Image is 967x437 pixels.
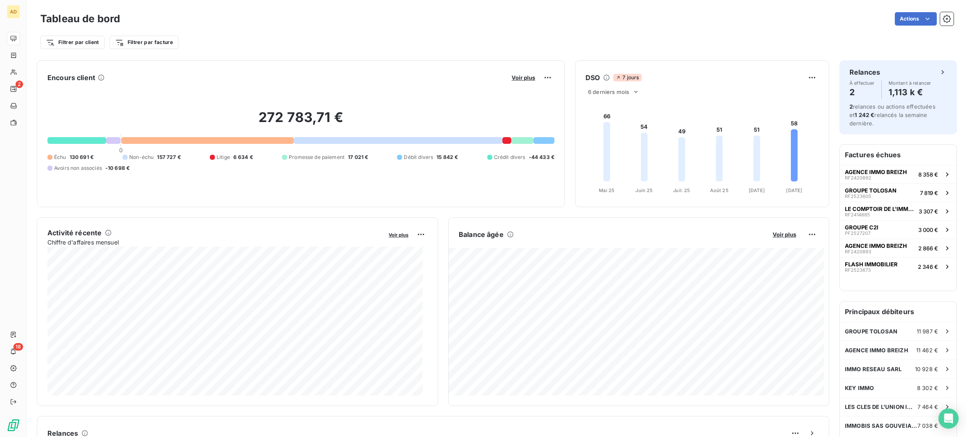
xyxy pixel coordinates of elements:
[529,153,554,161] span: -44 433 €
[840,220,957,239] button: GROUPE C2IPF25272073 000 €
[494,153,525,161] span: Crédit divers
[845,249,871,254] span: RF2420893
[845,205,915,212] span: LE COMPTOIR DE L'IMMOBILIER
[845,328,897,335] span: GROUPE TOLOSAN
[845,212,870,217] span: RF2414885
[110,36,178,49] button: Filtrer par facture
[54,153,66,161] span: Échu
[845,268,871,273] span: RF2523673
[47,73,95,83] h6: Encours client
[459,229,504,239] h6: Balance âgée
[916,347,938,354] span: 11 462 €
[613,74,641,81] span: 7 jours
[635,187,653,193] tspan: Juin 25
[233,153,253,161] span: 6 634 €
[673,187,690,193] tspan: Juil. 25
[918,226,938,233] span: 3 000 €
[845,403,917,410] span: LES CLES DE L'UNION IMMOBILIER
[917,403,938,410] span: 7 464 €
[845,385,874,391] span: KEY IMMO
[840,183,957,202] button: GROUPE TOLOSANRF25236057 819 €
[849,103,936,127] span: relances ou actions effectuées et relancés la semaine dernière.
[404,153,433,161] span: Débit divers
[289,153,345,161] span: Promesse de paiement
[855,112,874,118] span: 1 242 €
[710,187,729,193] tspan: Août 25
[845,175,871,180] span: RF2420892
[919,208,938,215] span: 3 307 €
[786,187,802,193] tspan: [DATE]
[348,153,368,161] span: 17 021 €
[917,385,938,391] span: 8 302 €
[54,164,102,172] span: Avoirs non associés
[938,408,959,429] div: Open Intercom Messenger
[849,67,880,77] h6: Relances
[840,257,957,276] button: FLASH IMMOBILIERRF25236732 346 €
[845,231,870,236] span: PF2527207
[509,74,538,81] button: Voir plus
[105,164,130,172] span: -10 698 €
[918,263,938,270] span: 2 346 €
[840,145,957,165] h6: Factures échues
[845,261,898,268] span: FLASH IMMOBILIER
[40,36,105,49] button: Filtrer par client
[70,153,94,161] span: 130 691 €
[129,153,154,161] span: Non-échu
[849,86,875,99] h4: 2
[47,238,383,247] span: Chiffre d'affaires mensuel
[13,343,23,351] span: 18
[840,239,957,257] button: AGENCE IMMO BREIZHRF24208932 866 €
[770,231,799,238] button: Voir plus
[588,88,629,95] span: 6 derniers mois
[16,81,23,88] span: 2
[773,231,796,238] span: Voir plus
[895,12,937,26] button: Actions
[840,202,957,220] button: LE COMPTOIR DE L'IMMOBILIERRF24148853 307 €
[389,232,408,238] span: Voir plus
[889,86,931,99] h4: 1,113 k €
[7,5,20,18] div: AD
[920,190,938,196] span: 7 819 €
[918,171,938,178] span: 8 358 €
[845,422,917,429] span: IMMOBIS SAS GOUVEIA IMMOBILIER
[585,73,600,83] h6: DSO
[889,81,931,86] span: Montant à relancer
[512,74,535,81] span: Voir plus
[217,153,230,161] span: Litige
[436,153,458,161] span: 15 842 €
[47,228,102,238] h6: Activité récente
[917,422,938,429] span: 7 038 €
[845,366,902,372] span: IMMO RESEAU SARL
[917,328,938,335] span: 11 987 €
[119,147,123,153] span: 0
[840,302,957,322] h6: Principaux débiteurs
[845,187,896,194] span: GROUPE TOLOSAN
[845,194,871,199] span: RF2523605
[749,187,765,193] tspan: [DATE]
[386,231,411,238] button: Voir plus
[845,224,878,231] span: GROUPE C2I
[849,81,875,86] span: À effectuer
[845,347,908,354] span: AGENCE IMMO BREIZH
[840,165,957,183] button: AGENCE IMMO BREIZHRF24208928 358 €
[7,419,20,432] img: Logo LeanPay
[845,242,907,249] span: AGENCE IMMO BREIZH
[40,11,120,26] h3: Tableau de bord
[918,245,938,252] span: 2 866 €
[157,153,180,161] span: 157 727 €
[47,109,554,134] h2: 272 783,71 €
[599,187,614,193] tspan: Mai 25
[915,366,938,372] span: 10 928 €
[849,103,853,110] span: 2
[845,169,907,175] span: AGENCE IMMO BREIZH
